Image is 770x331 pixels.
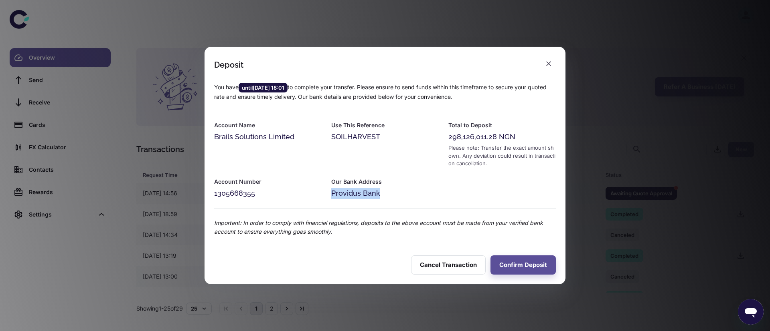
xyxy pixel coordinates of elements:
div: SOILHARVEST [331,131,439,142]
h6: Total to Deposit [448,121,556,130]
span: until [DATE] 18:01 [239,84,288,92]
div: Providus Bank [331,188,439,199]
div: Please note: Transfer the exact amount shown. Any deviation could result in transaction cancellat... [448,144,556,168]
button: Confirm Deposit [490,255,556,275]
h6: Use This Reference [331,121,439,130]
h6: Account Number [214,177,322,186]
h6: Our Bank Address [331,177,439,186]
iframe: Button to launch messaging window [738,299,764,325]
div: Brails Solutions Limited [214,131,322,142]
p: You have to complete your transfer. Please ensure to send funds within this timeframe to secure y... [214,83,556,101]
p: Important: In order to comply with financial regulations, deposits to the above account must be m... [214,219,556,236]
button: Cancel Transaction [411,255,486,275]
div: 298,126,011.28 NGN [448,131,556,142]
h6: Account Name [214,121,322,130]
div: 1305668355 [214,188,322,199]
div: Deposit [214,60,243,70]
